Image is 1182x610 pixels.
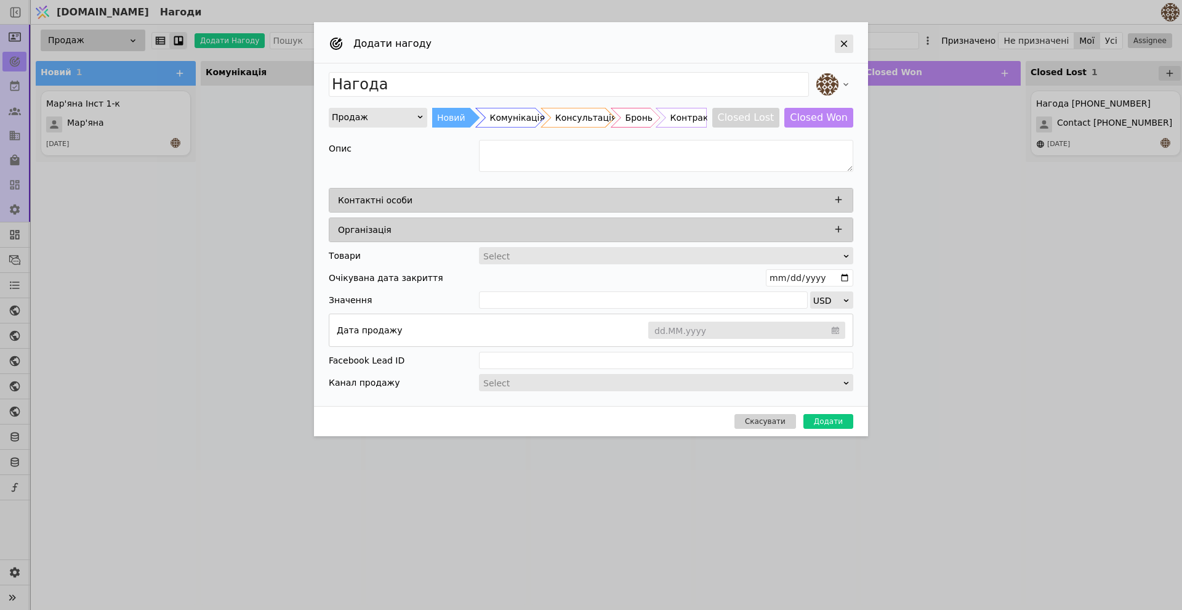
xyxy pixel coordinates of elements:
div: Facebook Lead ID [329,352,404,369]
button: Скасувати [734,414,796,429]
p: Контактні особи [338,194,412,207]
svg: calendar [832,324,839,336]
div: Комунікація [490,108,545,128]
div: Новий [437,108,465,128]
div: Продаж [332,108,416,126]
div: Товари [329,247,361,264]
div: Контракт [670,108,714,128]
div: Консультація [555,108,616,128]
input: Ім'я [329,72,809,97]
span: Значення [329,291,372,309]
div: USD [813,292,842,309]
div: Add Opportunity [314,22,868,436]
p: Організація [338,224,392,237]
button: Closed Lost [712,108,780,128]
button: Closed Won [784,108,853,128]
button: Додати [803,414,853,429]
div: Очікувана дата закриття [329,269,443,287]
div: Дата продажу [337,322,402,339]
div: Select [483,375,841,392]
h2: Додати нагоду [353,36,432,51]
div: Опис [329,140,479,157]
div: Бронь [625,108,653,128]
div: Канал продажу [329,374,400,391]
img: an [816,73,838,96]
